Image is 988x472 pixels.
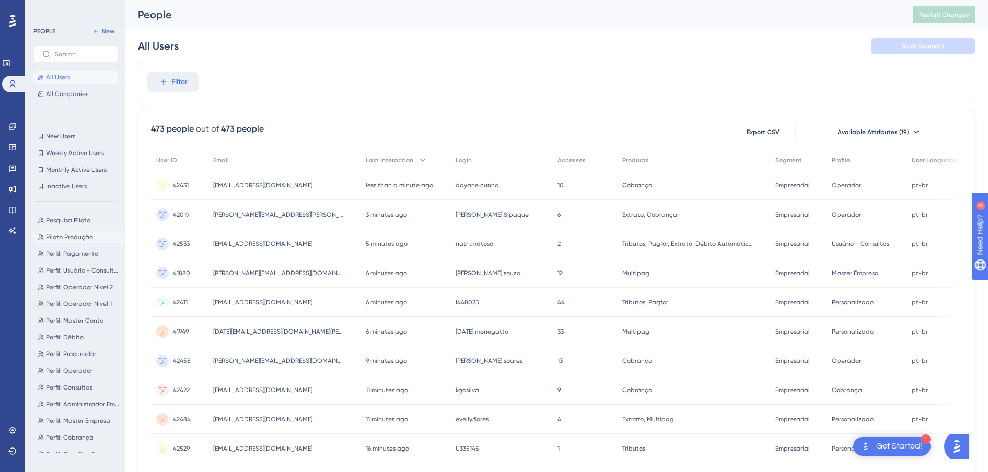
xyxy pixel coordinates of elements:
[33,331,124,344] button: Perfil: Débito
[902,42,945,50] span: Save Segment
[622,444,645,453] span: Tributos
[102,27,114,36] span: New
[173,269,190,277] span: 41880
[33,247,124,260] button: Perfil: Pagamento
[838,128,909,136] span: Available Attributes (19)
[456,269,521,277] span: [PERSON_NAME].souza
[853,437,931,456] div: Open Get Started! checklist, remaining modules: 1
[622,415,674,423] span: Extrato, Multipag
[33,415,124,427] button: Perfil: Master Empresa
[46,417,110,425] span: Perfil: Master Empresa
[46,383,92,392] span: Perfil: Consultas
[557,210,561,219] span: 6
[775,210,810,219] span: Empresarial
[557,269,563,277] span: 12
[557,298,565,306] span: 44
[73,5,76,14] div: 4
[832,327,874,336] span: Personalizado
[46,333,84,341] span: Perfil: Débito
[33,398,124,410] button: Perfil: Administrador Empresa
[33,264,124,277] button: Perfil: Usuário - Consultas
[366,357,407,364] time: 9 minutes ago
[213,210,344,219] span: [PERSON_NAME][EMAIL_ADDRESS][PERSON_NAME][DOMAIN_NAME]
[33,298,124,310] button: Perfil: Operador Nivel 1
[832,357,861,365] span: Operador
[456,240,493,248] span: nath.matoso
[46,400,120,408] span: Perfil: Administrador Empresa
[456,210,529,219] span: [PERSON_NAME].Sipaque
[366,386,408,394] time: 11 minutes ago
[622,240,753,248] span: Tributos, Pagfor, Extrato, Débito Automático, Folha, Cobrança, Multipag, Investimento, Extrato TE...
[46,132,75,140] span: New Users
[912,240,928,248] span: pt-br
[622,269,649,277] span: Multipag
[557,415,561,423] span: 4
[46,367,92,375] span: Perfil: Operador
[156,156,177,164] span: User ID
[33,214,124,227] button: Pesquisa Piloto
[46,182,87,191] span: Inactive Users
[46,283,113,291] span: Perfil: Operador Nivel 2
[46,149,104,157] span: Weekly Active Users
[557,156,586,164] span: Accesses
[622,386,653,394] span: Cobrança
[33,348,124,360] button: Perfil: Procurador
[366,156,413,164] span: Last Interaction
[33,180,118,193] button: Inactive Users
[775,415,810,423] span: Empresarial
[366,240,408,247] time: 5 minutes ago
[173,240,190,248] span: 42533
[456,298,479,306] span: I448025
[871,38,975,54] button: Save Segment
[173,357,191,365] span: 42455
[138,7,887,22] div: People
[456,444,479,453] span: U335145
[33,130,118,143] button: New Users
[622,357,653,365] span: Cobrança
[33,88,118,100] button: All Companies
[213,298,312,306] span: [EMAIL_ADDRESS][DOMAIN_NAME]
[213,444,312,453] span: [EMAIL_ADDRESS][DOMAIN_NAME]
[912,327,928,336] span: pt-br
[46,216,90,225] span: Pesquisa Piloto
[151,123,194,135] div: 473 people
[456,357,522,365] span: [PERSON_NAME].soares
[46,316,104,325] span: Perfil: Master Conta
[795,124,962,140] button: Available Attributes (19)
[46,90,88,98] span: All Companies
[46,233,93,241] span: Piloto Produção
[173,386,190,394] span: 42422
[366,328,407,335] time: 6 minutes ago
[46,73,70,81] span: All Users
[173,298,188,306] span: 42411
[33,27,55,36] div: PEOPLE
[173,210,189,219] span: 42019
[832,386,862,394] span: Cobrança
[55,51,109,58] input: Search
[46,450,99,458] span: Perfil: Conciliação
[456,181,499,190] span: dayane.cunha
[213,156,229,164] span: Email
[832,444,874,453] span: Personalizado
[456,156,472,164] span: Login
[33,231,124,243] button: Piloto Produção
[775,269,810,277] span: Empresarial
[456,415,489,423] span: evelly.flores
[33,163,118,176] button: Monthly Active Users
[213,240,312,248] span: [EMAIL_ADDRESS][DOMAIN_NAME]
[173,415,191,423] span: 42484
[366,211,407,218] time: 3 minutes ago
[456,386,479,394] span: kgcsilva
[737,124,789,140] button: Export CSV
[557,327,564,336] span: 33
[832,181,861,190] span: Operador
[775,298,810,306] span: Empresarial
[33,364,124,377] button: Perfil: Operador
[33,281,124,293] button: Perfil: Operador Nivel 2
[912,357,928,365] span: pt-br
[33,314,124,327] button: Perfil: Master Conta
[747,128,780,136] span: Export CSV
[775,444,810,453] span: Empresarial
[557,444,560,453] span: 1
